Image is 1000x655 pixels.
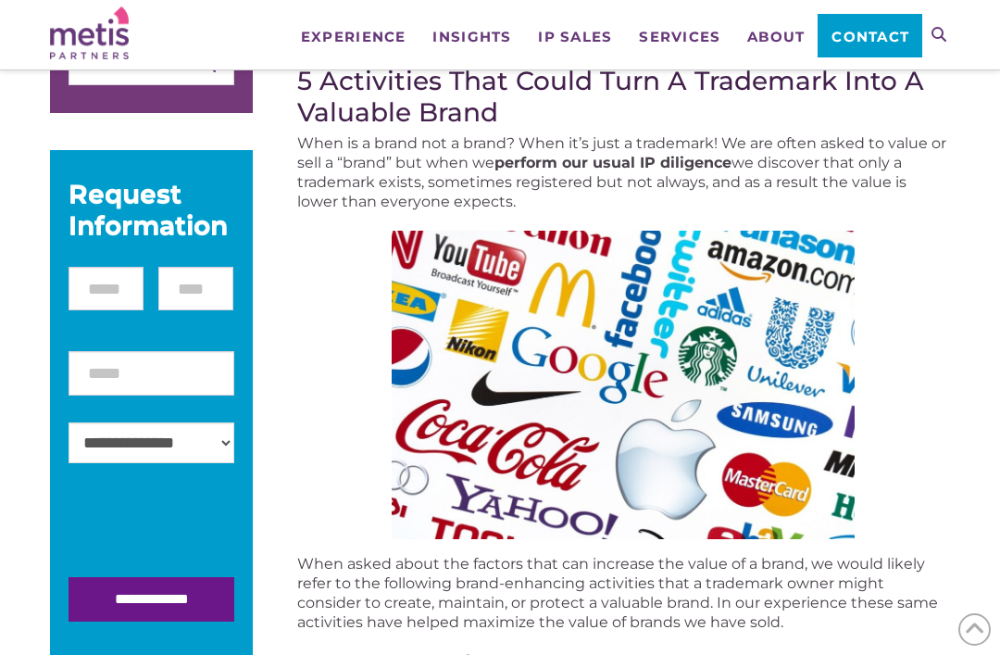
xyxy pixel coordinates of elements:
span: Contact [831,30,909,44]
p: When is a brand not a brand? When it’s just a trademark! We are often asked to value or sell a “b... [297,133,950,211]
div: Request Information [69,178,234,241]
span: Insights [432,30,511,44]
span: IP Sales [538,30,612,44]
span: Experience [301,30,406,44]
iframe: reCAPTCHA [69,490,350,562]
h3: 5 Activities That Could Turn A Trademark Into A Valuable Brand [297,65,950,128]
strong: perform our usual IP diligence [494,154,731,171]
span: Back to Top [958,613,991,646]
span: Services [639,30,720,44]
img: Metis Partners [50,6,129,59]
img: Metis Partners intellectual property - trademark insights [392,231,855,539]
a: Contact [818,14,922,57]
p: When asked about the factors that can increase the value of a brand, we would likely refer to the... [297,554,950,632]
span: About [747,30,805,44]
